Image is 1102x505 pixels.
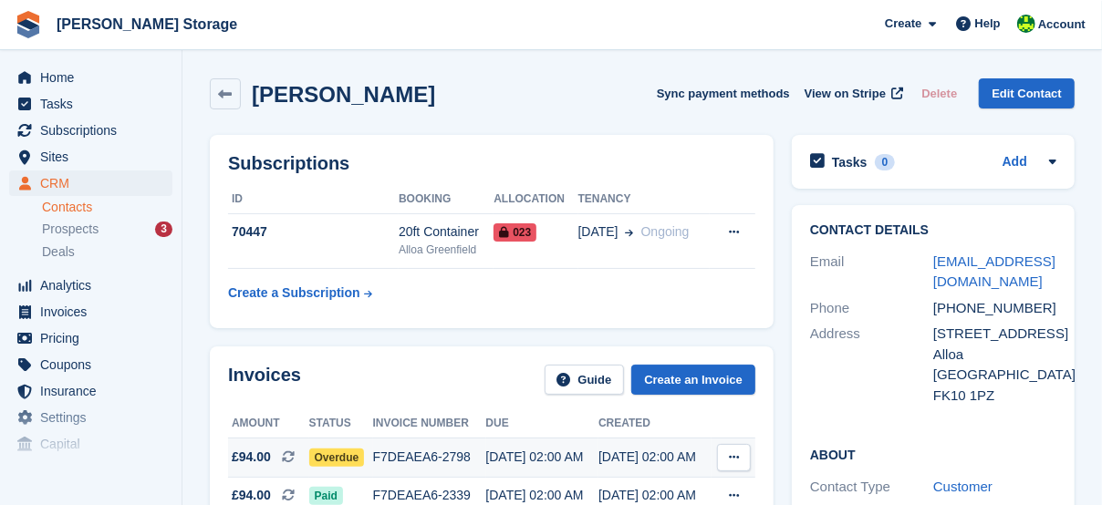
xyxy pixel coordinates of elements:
[933,298,1056,319] div: [PHONE_NUMBER]
[9,405,172,430] a: menu
[9,352,172,377] a: menu
[228,153,755,174] h2: Subscriptions
[40,378,150,404] span: Insurance
[933,345,1056,366] div: Alloa
[494,185,577,214] th: Allocation
[252,82,435,107] h2: [PERSON_NAME]
[40,65,150,90] span: Home
[228,409,309,438] th: Amount
[228,185,399,214] th: ID
[49,9,244,39] a: [PERSON_NAME] Storage
[40,299,150,325] span: Invoices
[598,486,712,505] div: [DATE] 02:00 AM
[486,409,599,438] th: Due
[399,242,494,258] div: Alloa Greenfield
[1003,152,1027,173] a: Add
[373,486,486,505] div: F7DEAEA6-2339
[875,154,896,170] div: 0
[40,144,150,170] span: Sites
[42,242,172,262] a: Deals
[42,243,75,261] span: Deals
[228,365,301,395] h2: Invoices
[15,11,42,38] img: stora-icon-8386f47178a22dfd0bd8f6a31ec36ba5ce8667c1dd55bd0f319d3a0aa187defe.svg
[42,221,99,238] span: Prospects
[9,170,172,196] a: menu
[598,409,712,438] th: Created
[155,222,172,237] div: 3
[810,324,933,406] div: Address
[40,91,150,117] span: Tasks
[933,253,1055,290] a: [EMAIL_ADDRESS][DOMAIN_NAME]
[933,365,1056,386] div: [GEOGRAPHIC_DATA]
[399,185,494,214] th: Booking
[641,224,690,239] span: Ongoing
[42,199,172,216] a: Contacts
[40,431,150,457] span: Capital
[9,325,172,351] a: menu
[9,118,172,143] a: menu
[598,448,712,467] div: [DATE] 02:00 AM
[832,154,868,170] h2: Tasks
[810,477,933,498] div: Contact Type
[810,252,933,293] div: Email
[810,223,1056,238] h2: Contact Details
[933,479,993,494] a: Customer
[979,78,1075,108] a: Edit Contact
[40,325,150,351] span: Pricing
[40,273,150,298] span: Analytics
[933,386,1056,407] div: FK10 1PZ
[309,487,343,505] span: Paid
[373,448,486,467] div: F7DEAEA6-2798
[486,448,599,467] div: [DATE] 02:00 AM
[578,222,619,242] span: [DATE]
[9,91,172,117] a: menu
[578,185,711,214] th: Tenancy
[373,409,486,438] th: Invoice number
[228,276,372,310] a: Create a Subscription
[885,15,921,33] span: Create
[631,365,755,395] a: Create an Invoice
[309,448,365,467] span: Overdue
[228,222,399,242] div: 70447
[914,78,964,108] button: Delete
[975,15,1001,33] span: Help
[9,144,172,170] a: menu
[232,448,271,467] span: £94.00
[42,220,172,239] a: Prospects 3
[810,445,1056,463] h2: About
[9,299,172,325] a: menu
[545,365,625,395] a: Guide
[9,431,172,457] a: menu
[486,486,599,505] div: [DATE] 02:00 AM
[228,283,360,303] div: Create a Subscription
[1038,15,1086,34] span: Account
[40,352,150,377] span: Coupons
[309,409,373,438] th: Status
[797,78,908,108] a: View on Stripe
[40,405,150,430] span: Settings
[40,170,150,196] span: CRM
[494,223,536,242] span: 023
[40,118,150,143] span: Subscriptions
[399,222,494,242] div: 20ft Container
[810,298,933,319] div: Phone
[805,85,886,103] span: View on Stripe
[9,65,172,90] a: menu
[1017,15,1035,33] img: Claire Wilson
[232,486,271,505] span: £94.00
[657,78,790,108] button: Sync payment methods
[9,378,172,404] a: menu
[9,273,172,298] a: menu
[933,324,1056,345] div: [STREET_ADDRESS]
